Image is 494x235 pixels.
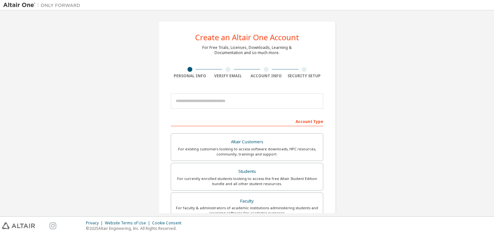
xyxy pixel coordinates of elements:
[86,221,105,226] div: Privacy
[209,73,247,79] div: Verify Email
[247,73,285,79] div: Account Info
[50,222,56,229] img: instagram.svg
[152,221,185,226] div: Cookie Consent
[2,222,35,229] img: altair_logo.svg
[3,2,84,8] img: Altair One
[175,197,319,206] div: Faculty
[175,167,319,176] div: Students
[285,73,324,79] div: Security Setup
[105,221,152,226] div: Website Terms of Use
[202,45,292,55] div: For Free Trials, Licenses, Downloads, Learning & Documentation and so much more.
[195,33,299,41] div: Create an Altair One Account
[86,226,185,231] p: © 2025 Altair Engineering, Inc. All Rights Reserved.
[171,116,323,126] div: Account Type
[175,146,319,157] div: For existing customers looking to access software downloads, HPC resources, community, trainings ...
[175,205,319,216] div: For faculty & administrators of academic institutions administering students and accessing softwa...
[175,176,319,186] div: For currently enrolled students looking to access the free Altair Student Edition bundle and all ...
[175,137,319,146] div: Altair Customers
[171,73,209,79] div: Personal Info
